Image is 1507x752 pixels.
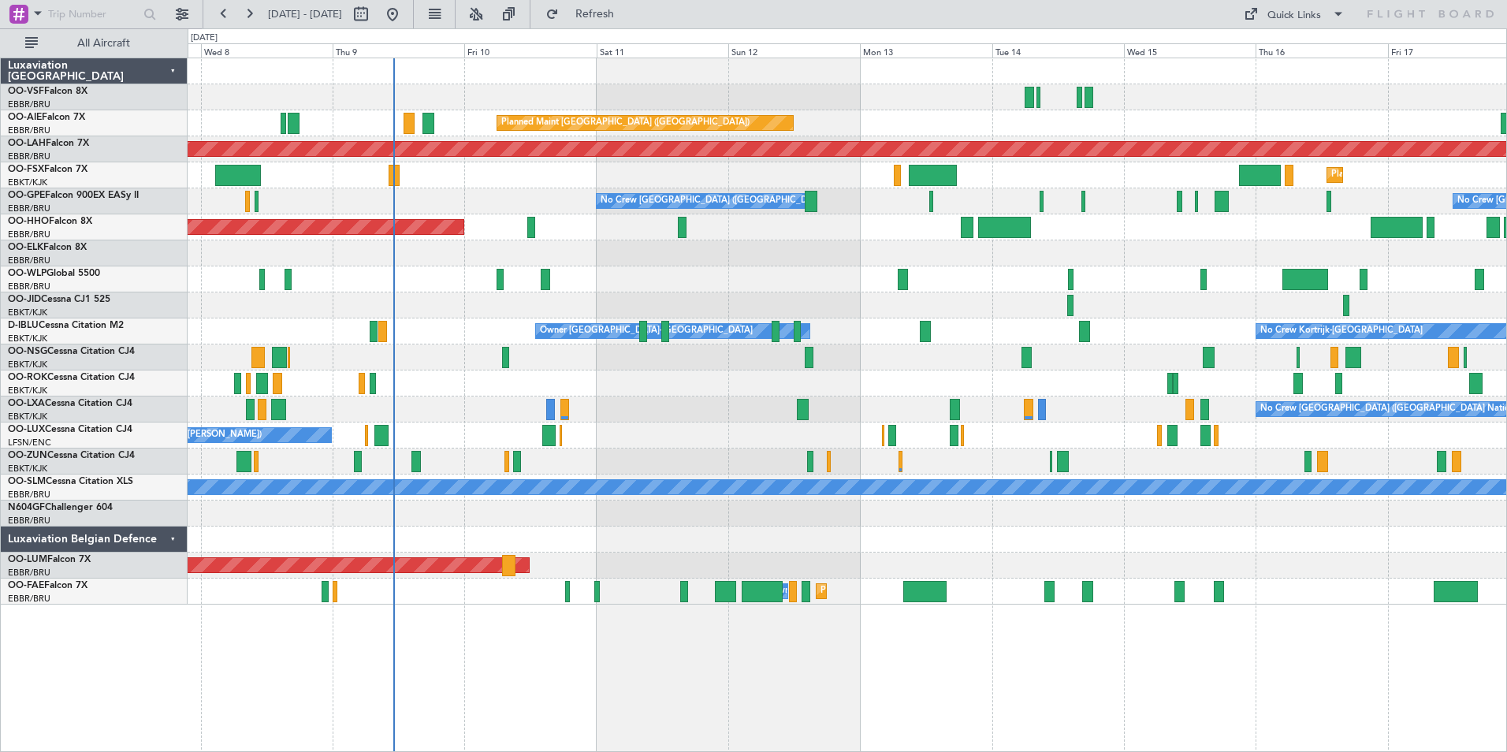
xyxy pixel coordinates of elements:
[8,359,47,370] a: EBKT/KJK
[8,399,132,408] a: OO-LXACessna Citation CJ4
[8,503,113,512] a: N604GFChallenger 604
[48,2,139,26] input: Trip Number
[8,151,50,162] a: EBBR/BRU
[8,255,50,266] a: EBBR/BRU
[8,399,45,408] span: OO-LXA
[538,2,633,27] button: Refresh
[8,295,110,304] a: OO-JIDCessna CJ1 525
[8,281,50,292] a: EBBR/BRU
[8,385,47,396] a: EBKT/KJK
[8,87,87,96] a: OO-VSFFalcon 8X
[201,43,333,58] div: Wed 8
[8,177,47,188] a: EBKT/KJK
[1236,2,1353,27] button: Quick Links
[17,31,171,56] button: All Aircraft
[8,437,51,449] a: LFSN/ENC
[8,451,47,460] span: OO-ZUN
[8,165,44,174] span: OO-FSX
[601,189,865,213] div: No Crew [GEOGRAPHIC_DATA] ([GEOGRAPHIC_DATA] National)
[8,321,39,330] span: D-IBLU
[562,9,628,20] span: Refresh
[860,43,992,58] div: Mon 13
[8,347,135,356] a: OO-NSGCessna Citation CJ4
[597,43,728,58] div: Sat 11
[333,43,464,58] div: Thu 9
[8,307,47,318] a: EBKT/KJK
[8,203,50,214] a: EBBR/BRU
[8,99,50,110] a: EBBR/BRU
[992,43,1124,58] div: Tue 14
[8,411,47,423] a: EBKT/KJK
[8,269,100,278] a: OO-WLPGlobal 5500
[8,269,47,278] span: OO-WLP
[8,243,87,252] a: OO-ELKFalcon 8X
[8,243,43,252] span: OO-ELK
[8,87,44,96] span: OO-VSF
[8,191,45,200] span: OO-GPE
[464,43,596,58] div: Fri 10
[8,425,132,434] a: OO-LUXCessna Citation CJ4
[8,191,139,200] a: OO-GPEFalcon 900EX EASy II
[1260,319,1423,343] div: No Crew Kortrijk-[GEOGRAPHIC_DATA]
[8,321,124,330] a: D-IBLUCessna Citation M2
[8,515,50,527] a: EBBR/BRU
[8,217,49,226] span: OO-HHO
[191,32,218,45] div: [DATE]
[8,139,89,148] a: OO-LAHFalcon 7X
[728,43,860,58] div: Sun 12
[8,165,87,174] a: OO-FSXFalcon 7X
[8,593,50,605] a: EBBR/BRU
[8,347,47,356] span: OO-NSG
[8,581,44,590] span: OO-FAE
[8,139,46,148] span: OO-LAH
[8,463,47,475] a: EBKT/KJK
[8,477,133,486] a: OO-SLMCessna Citation XLS
[8,373,47,382] span: OO-ROK
[8,295,41,304] span: OO-JID
[8,567,50,579] a: EBBR/BRU
[8,451,135,460] a: OO-ZUNCessna Citation CJ4
[8,229,50,240] a: EBBR/BRU
[8,333,47,344] a: EBKT/KJK
[1267,8,1321,24] div: Quick Links
[8,125,50,136] a: EBBR/BRU
[8,217,92,226] a: OO-HHOFalcon 8X
[820,579,958,603] div: Planned Maint Melsbroek Air Base
[8,477,46,486] span: OO-SLM
[41,38,166,49] span: All Aircraft
[8,555,47,564] span: OO-LUM
[8,425,45,434] span: OO-LUX
[1256,43,1387,58] div: Thu 16
[268,7,342,21] span: [DATE] - [DATE]
[8,503,45,512] span: N604GF
[8,555,91,564] a: OO-LUMFalcon 7X
[8,113,42,122] span: OO-AIE
[8,581,87,590] a: OO-FAEFalcon 7X
[8,489,50,501] a: EBBR/BRU
[501,111,750,135] div: Planned Maint [GEOGRAPHIC_DATA] ([GEOGRAPHIC_DATA])
[1124,43,1256,58] div: Wed 15
[540,319,753,343] div: Owner [GEOGRAPHIC_DATA]-[GEOGRAPHIC_DATA]
[8,113,85,122] a: OO-AIEFalcon 7X
[8,373,135,382] a: OO-ROKCessna Citation CJ4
